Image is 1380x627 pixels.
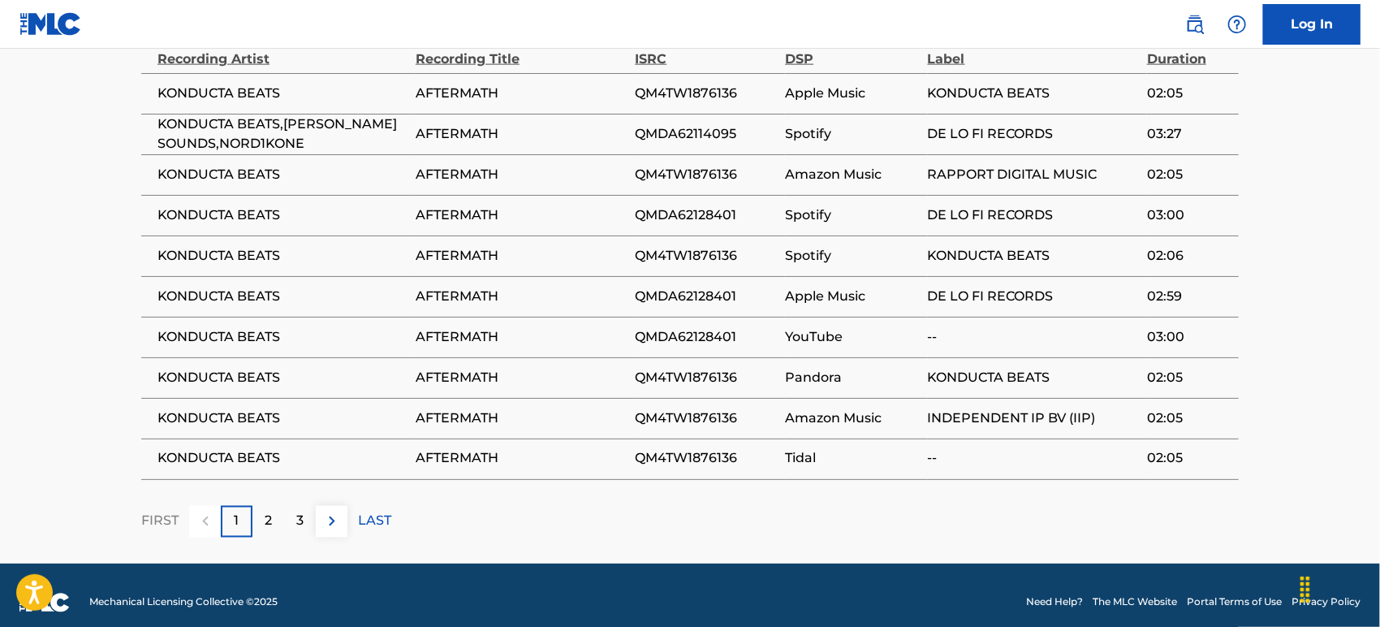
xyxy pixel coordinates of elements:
[928,84,1139,103] span: KONDUCTA BEATS
[157,449,408,469] span: KONDUCTA BEATS
[265,512,272,531] p: 2
[785,124,919,144] span: Spotify
[1147,449,1231,469] span: 02:05
[785,32,919,69] div: DSP
[296,512,304,531] p: 3
[1299,549,1380,627] iframe: Chat Widget
[141,512,179,531] p: FIRST
[785,165,919,184] span: Amazon Music
[157,287,408,306] span: KONDUCTA BEATS
[416,205,627,225] span: AFTERMATH
[157,246,408,266] span: KONDUCTA BEATS
[1093,595,1177,610] a: The MLC Website
[157,84,408,103] span: KONDUCTA BEATS
[1185,15,1205,34] img: search
[1292,595,1361,610] a: Privacy Policy
[1187,595,1282,610] a: Portal Terms of Use
[416,124,627,144] span: AFTERMATH
[785,409,919,428] span: Amazon Music
[928,409,1139,428] span: INDEPENDENT IP BV (IIP)
[1221,8,1253,41] div: Help
[635,84,777,103] span: QM4TW1876136
[928,165,1139,184] span: RAPPORT DIGITAL MUSIC
[928,205,1139,225] span: DE LO FI RECORDS
[785,368,919,387] span: Pandora
[1292,565,1318,614] div: Drag
[416,246,627,266] span: AFTERMATH
[89,595,278,610] span: Mechanical Licensing Collective © 2025
[358,512,391,531] p: LAST
[1179,8,1211,41] a: Public Search
[416,84,627,103] span: AFTERMATH
[322,512,342,531] img: right
[416,449,627,469] span: AFTERMATH
[635,246,777,266] span: QM4TW1876136
[785,287,919,306] span: Apple Music
[416,409,627,428] span: AFTERMATH
[635,327,777,347] span: QMDA62128401
[1147,327,1231,347] span: 03:00
[785,449,919,469] span: Tidal
[416,32,627,69] div: Recording Title
[928,449,1139,469] span: --
[1026,595,1083,610] a: Need Help?
[928,368,1139,387] span: KONDUCTA BEATS
[928,246,1139,266] span: KONDUCTA BEATS
[635,368,777,387] span: QM4TW1876136
[785,246,919,266] span: Spotify
[635,449,777,469] span: QM4TW1876136
[635,287,777,306] span: QMDA62128401
[635,205,777,225] span: QMDA62128401
[928,327,1139,347] span: --
[1147,409,1231,428] span: 02:05
[1147,32,1231,69] div: Duration
[157,165,408,184] span: KONDUCTA BEATS
[1147,205,1231,225] span: 03:00
[1147,368,1231,387] span: 02:05
[785,84,919,103] span: Apple Music
[157,327,408,347] span: KONDUCTA BEATS
[416,368,627,387] span: AFTERMATH
[235,512,239,531] p: 1
[1227,15,1247,34] img: help
[1147,165,1231,184] span: 02:05
[19,12,82,36] img: MLC Logo
[157,32,408,69] div: Recording Artist
[416,327,627,347] span: AFTERMATH
[157,368,408,387] span: KONDUCTA BEATS
[1263,4,1361,45] a: Log In
[785,205,919,225] span: Spotify
[928,287,1139,306] span: DE LO FI RECORDS
[1147,84,1231,103] span: 02:05
[157,205,408,225] span: KONDUCTA BEATS
[635,124,777,144] span: QMDA62114095
[785,327,919,347] span: YouTube
[157,409,408,428] span: KONDUCTA BEATS
[635,165,777,184] span: QM4TW1876136
[157,115,408,154] span: KONDUCTA BEATS,[PERSON_NAME] SOUNDS,NORD1KONE
[928,124,1139,144] span: DE LO FI RECORDS
[1147,287,1231,306] span: 02:59
[1147,246,1231,266] span: 02:06
[416,287,627,306] span: AFTERMATH
[416,165,627,184] span: AFTERMATH
[1147,124,1231,144] span: 03:27
[635,32,777,69] div: ISRC
[928,32,1139,69] div: Label
[635,409,777,428] span: QM4TW1876136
